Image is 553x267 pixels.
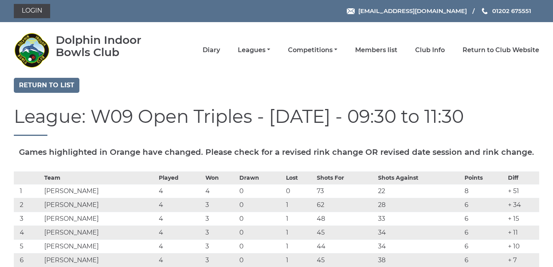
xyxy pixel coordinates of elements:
td: 1 [284,212,315,226]
th: Won [203,171,237,184]
td: [PERSON_NAME] [42,198,157,212]
td: 8 [463,184,506,198]
td: 0 [237,212,284,226]
td: [PERSON_NAME] [42,212,157,226]
td: 1 [284,226,315,239]
th: Lost [284,171,315,184]
td: 34 [376,239,463,253]
td: 4 [157,226,203,239]
td: 3 [203,226,237,239]
td: 0 [237,226,284,239]
td: 1 [284,253,315,267]
td: + 34 [506,198,539,212]
th: Played [157,171,203,184]
a: Login [14,4,50,18]
td: 0 [237,253,284,267]
a: Phone us 01202 675551 [481,6,531,15]
a: Competitions [288,46,337,55]
a: Club Info [415,46,445,55]
td: 0 [237,198,284,212]
th: Shots For [315,171,376,184]
td: 4 [157,198,203,212]
td: 6 [463,239,506,253]
th: Diff [506,171,539,184]
img: Dolphin Indoor Bowls Club [14,32,49,68]
td: [PERSON_NAME] [42,184,157,198]
td: 4 [157,184,203,198]
a: Email [EMAIL_ADDRESS][DOMAIN_NAME] [347,6,467,15]
td: + 10 [506,239,539,253]
td: 3 [203,212,237,226]
a: Return to list [14,78,79,93]
img: Phone us [482,8,487,14]
td: + 7 [506,253,539,267]
td: 0 [284,184,315,198]
td: 3 [203,198,237,212]
a: Return to Club Website [463,46,539,55]
div: Dolphin Indoor Bowls Club [56,34,164,58]
td: 3 [203,239,237,253]
img: Email [347,8,355,14]
td: 6 [463,198,506,212]
td: 73 [315,184,376,198]
td: 45 [315,226,376,239]
th: Shots Against [376,171,463,184]
td: 6 [463,253,506,267]
td: 1 [284,198,315,212]
td: 0 [237,184,284,198]
span: 01202 675551 [492,7,531,15]
td: 6 [463,226,506,239]
td: 45 [315,253,376,267]
h5: Games highlighted in Orange have changed. Please check for a revised rink change OR revised date ... [14,148,539,156]
td: 0 [237,239,284,253]
td: 22 [376,184,463,198]
td: 33 [376,212,463,226]
td: 3 [203,253,237,267]
td: [PERSON_NAME] [42,226,157,239]
td: 5 [14,239,42,253]
th: Drawn [237,171,284,184]
td: 4 [157,239,203,253]
td: 4 [14,226,42,239]
td: 62 [315,198,376,212]
span: [EMAIL_ADDRESS][DOMAIN_NAME] [358,7,467,15]
th: Team [42,171,157,184]
td: 4 [157,253,203,267]
td: 34 [376,226,463,239]
td: 6 [14,253,42,267]
td: 28 [376,198,463,212]
td: 1 [284,239,315,253]
a: Leagues [238,46,270,55]
td: + 51 [506,184,539,198]
td: 6 [463,212,506,226]
td: 44 [315,239,376,253]
th: Points [463,171,506,184]
h1: League: W09 Open Triples - [DATE] - 09:30 to 11:30 [14,107,539,136]
td: 4 [203,184,237,198]
td: 3 [14,212,42,226]
td: [PERSON_NAME] [42,239,157,253]
td: + 15 [506,212,539,226]
td: 2 [14,198,42,212]
a: Diary [203,46,220,55]
td: 1 [14,184,42,198]
td: 38 [376,253,463,267]
td: 48 [315,212,376,226]
a: Members list [355,46,397,55]
td: 4 [157,212,203,226]
td: + 11 [506,226,539,239]
td: [PERSON_NAME] [42,253,157,267]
